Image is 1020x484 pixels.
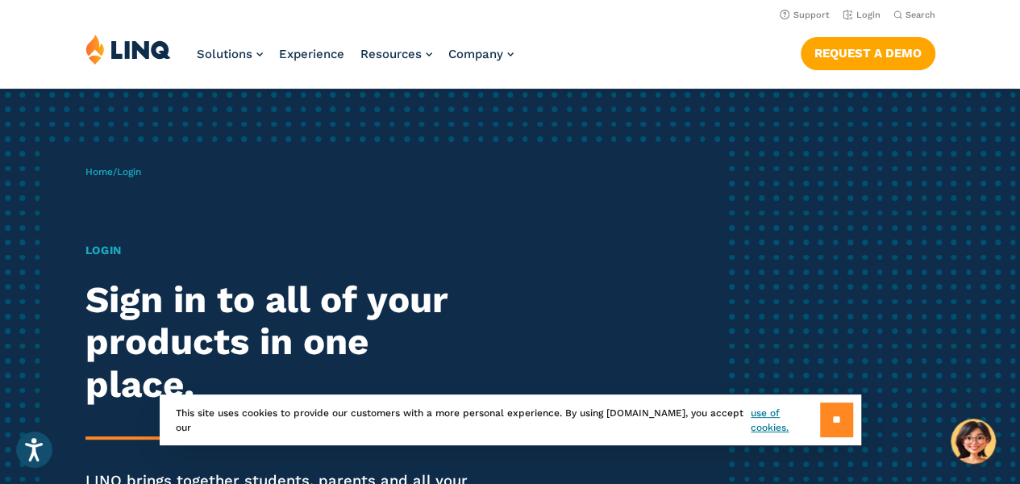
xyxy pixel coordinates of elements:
h2: Sign in to all of your products in one place. [85,279,478,407]
div: This site uses cookies to provide our customers with a more personal experience. By using [DOMAIN... [160,394,861,445]
a: Solutions [197,47,263,61]
span: Resources [360,47,422,61]
a: Home [85,166,113,177]
button: Open Search Bar [893,9,935,21]
a: use of cookies. [751,406,819,435]
span: Search [906,10,935,20]
a: Experience [279,47,344,61]
img: LINQ | K‑12 Software [85,34,171,65]
span: / [85,166,141,177]
nav: Primary Navigation [197,34,514,87]
nav: Button Navigation [801,34,935,69]
button: Hello, have a question? Let’s chat. [951,419,996,464]
a: Company [448,47,514,61]
a: Support [780,10,830,20]
a: Resources [360,47,432,61]
a: Login [843,10,881,20]
span: Company [448,47,503,61]
span: Solutions [197,47,252,61]
h1: Login [85,242,478,259]
span: Login [117,166,141,177]
a: Request a Demo [801,37,935,69]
